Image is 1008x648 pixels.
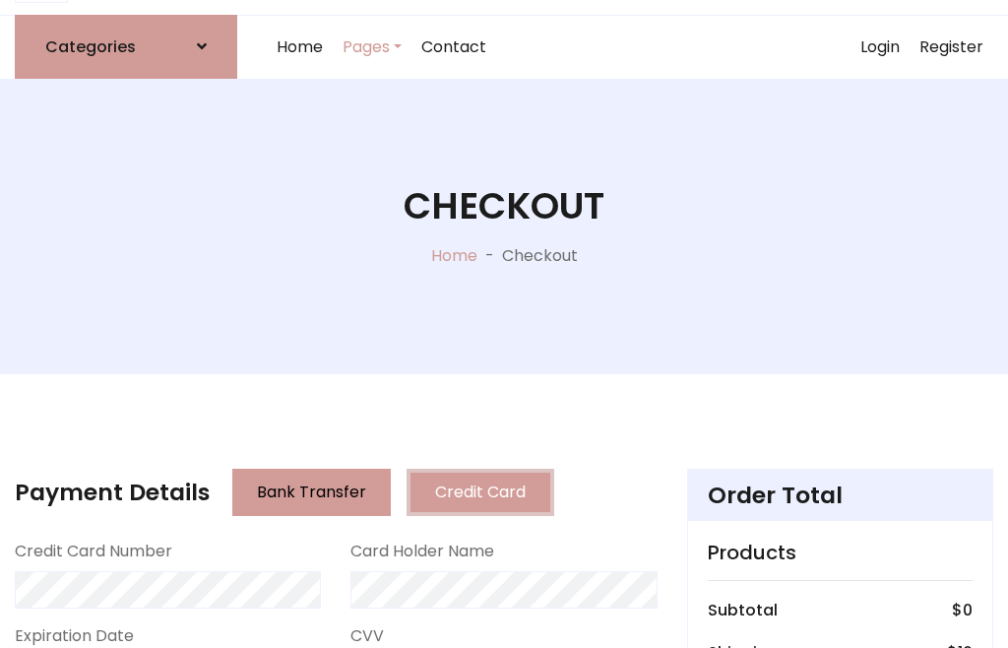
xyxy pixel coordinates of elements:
[477,244,502,268] p: -
[708,482,973,509] h4: Order Total
[267,16,333,79] a: Home
[15,479,210,506] h4: Payment Details
[952,601,973,619] h6: $
[350,540,494,563] label: Card Holder Name
[45,37,136,56] h6: Categories
[333,16,411,79] a: Pages
[910,16,993,79] a: Register
[963,599,973,621] span: 0
[431,244,477,267] a: Home
[404,184,604,228] h1: Checkout
[708,601,778,619] h6: Subtotal
[15,540,172,563] label: Credit Card Number
[407,469,554,516] button: Credit Card
[708,541,973,564] h5: Products
[411,16,496,79] a: Contact
[350,624,384,648] label: CVV
[15,15,237,79] a: Categories
[232,469,391,516] button: Bank Transfer
[502,244,578,268] p: Checkout
[850,16,910,79] a: Login
[15,624,134,648] label: Expiration Date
